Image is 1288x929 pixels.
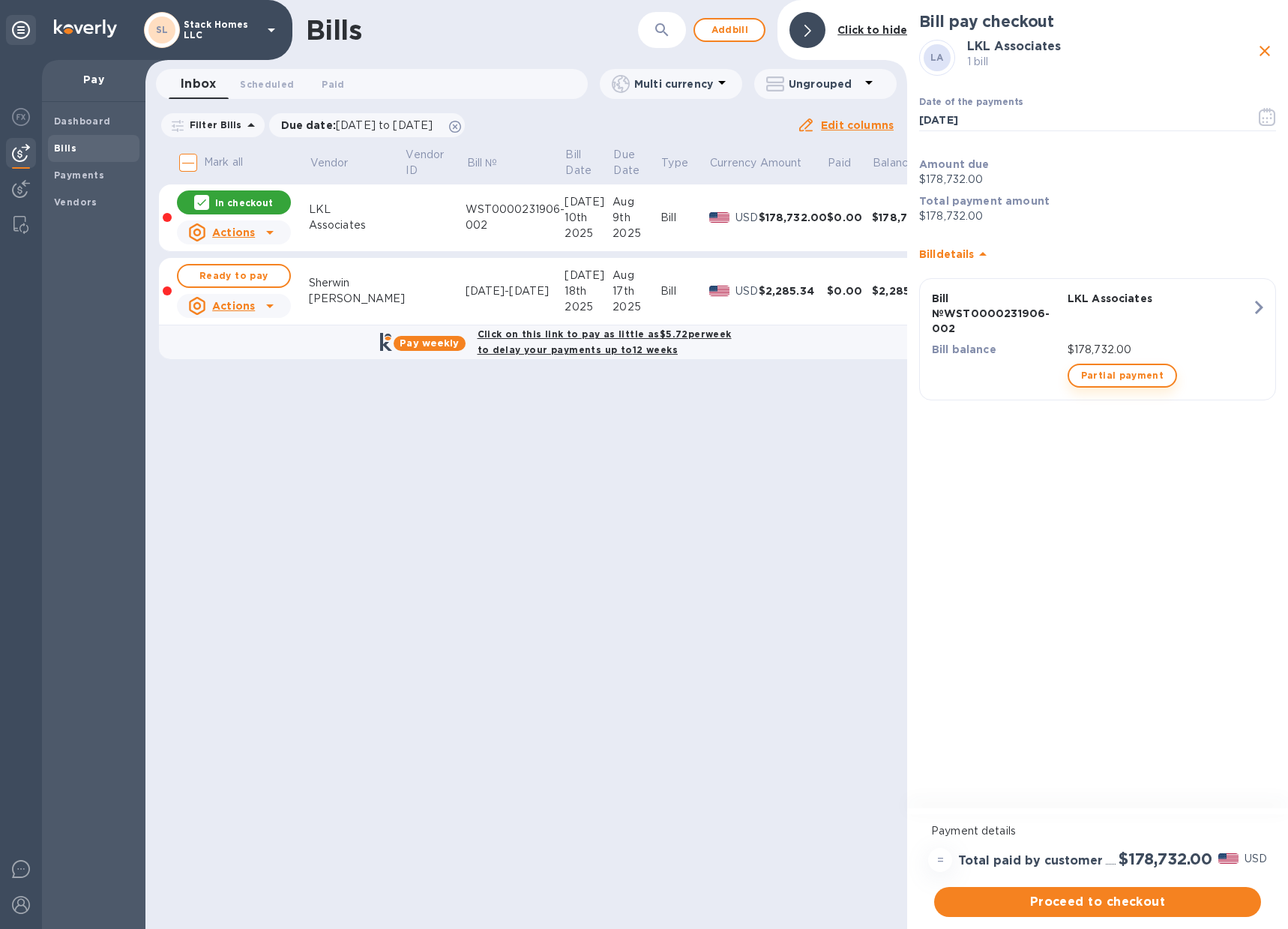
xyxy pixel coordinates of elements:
[406,147,464,178] span: Vendor ID
[309,202,406,217] div: LKL
[181,73,216,94] span: Inbox
[566,147,592,178] p: Bill Date
[54,19,117,37] img: Logo
[873,155,935,171] span: Balance
[932,291,1062,336] p: Bill № WST0000231906-002
[634,76,713,91] p: Multi currency
[919,195,1050,207] b: Total payment amount
[709,286,729,296] img: USD
[281,118,441,133] p: Due date :
[707,21,752,39] span: Add bill
[613,268,660,283] div: Aug
[919,278,1276,400] button: Bill №WST0000231906-002LKL AssociatesBill balance$178,732.00Partial payment
[821,119,894,131] u: Edit columns
[12,108,30,126] img: Foreign exchange
[828,155,852,171] p: Paid
[309,291,406,307] div: [PERSON_NAME]
[613,283,660,299] div: 17th
[466,155,517,171] span: Bill №
[789,76,860,91] p: Ungrouped
[919,248,974,260] b: Bill details
[54,115,111,127] b: Dashboard
[269,113,466,137] div: Due date:[DATE] to [DATE]
[212,226,255,238] u: Actions
[614,147,640,178] p: Due Date
[466,283,565,299] div: [DATE]-[DATE]
[711,155,757,171] p: Currency
[310,155,348,171] p: Vendor
[565,226,613,241] div: 2025
[1254,40,1276,62] button: close
[709,212,729,223] img: USD
[759,210,828,225] div: $178,732.00
[919,230,1276,278] div: Billdetails
[759,283,828,298] div: $2,285.34
[946,893,1249,911] span: Proceed to checkout
[309,217,406,233] div: Associates
[928,848,952,872] div: =
[466,155,497,171] p: Bill №
[54,196,97,208] b: Vendors
[1081,367,1164,385] span: Partial payment
[54,142,76,154] b: Bills
[872,210,941,225] div: $178,732.00
[1068,291,1251,306] p: LKL Associates
[309,275,406,291] div: Sherwin
[565,283,613,299] div: 18th
[1218,853,1239,864] img: USD
[693,18,765,42] button: Addbill
[759,155,801,171] p: Amount
[406,147,445,178] p: Vendor ID
[1068,364,1177,388] button: Partial payment
[1245,851,1267,867] p: USD
[919,158,990,170] b: Amount due
[958,854,1103,868] h3: Total paid by customer
[660,283,709,299] div: Bill
[735,283,759,299] p: USD
[930,52,944,63] b: LA
[204,154,243,170] p: Mark all
[931,823,1264,839] p: Payment details
[735,210,759,226] p: USD
[827,283,872,298] div: $0.00
[827,210,872,225] div: $0.00
[613,194,660,210] div: Aug
[932,342,1062,357] p: Bill balance
[662,155,689,171] p: Type
[215,196,273,209] p: In checkout
[919,208,1276,224] p: $178,732.00
[184,118,242,131] p: Filter Bills
[967,54,1254,70] p: 1 bill
[565,210,613,226] div: 10th
[837,24,907,36] b: Click to hide
[759,155,821,171] span: Amount
[566,147,612,178] span: Bill Date
[565,268,613,283] div: [DATE]
[54,169,104,181] b: Payments
[873,155,915,171] p: Balance
[306,14,361,46] h1: Bills
[177,264,291,288] button: Ready to pay
[322,76,344,92] span: Paid
[660,210,709,226] div: Bill
[54,72,133,87] p: Pay
[613,226,660,241] div: 2025
[934,887,1261,917] button: Proceed to checkout
[190,267,277,285] span: Ready to pay
[6,15,36,45] div: Unpin categories
[184,19,259,40] p: Stack Homes LLC
[919,98,1023,107] label: Date of the payments
[919,172,1276,187] p: $178,732.00
[478,328,732,355] b: Click on this link to pay as little as $5.72 per week to delay your payments up to 12 weeks
[828,155,871,171] span: Paid
[613,210,660,226] div: 9th
[240,76,294,92] span: Scheduled
[156,24,169,35] b: SL
[310,155,367,171] span: Vendor
[466,202,565,233] div: WST0000231906-002
[565,194,613,210] div: [DATE]
[1068,342,1251,358] p: $178,732.00
[613,299,660,315] div: 2025
[565,299,613,315] div: 2025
